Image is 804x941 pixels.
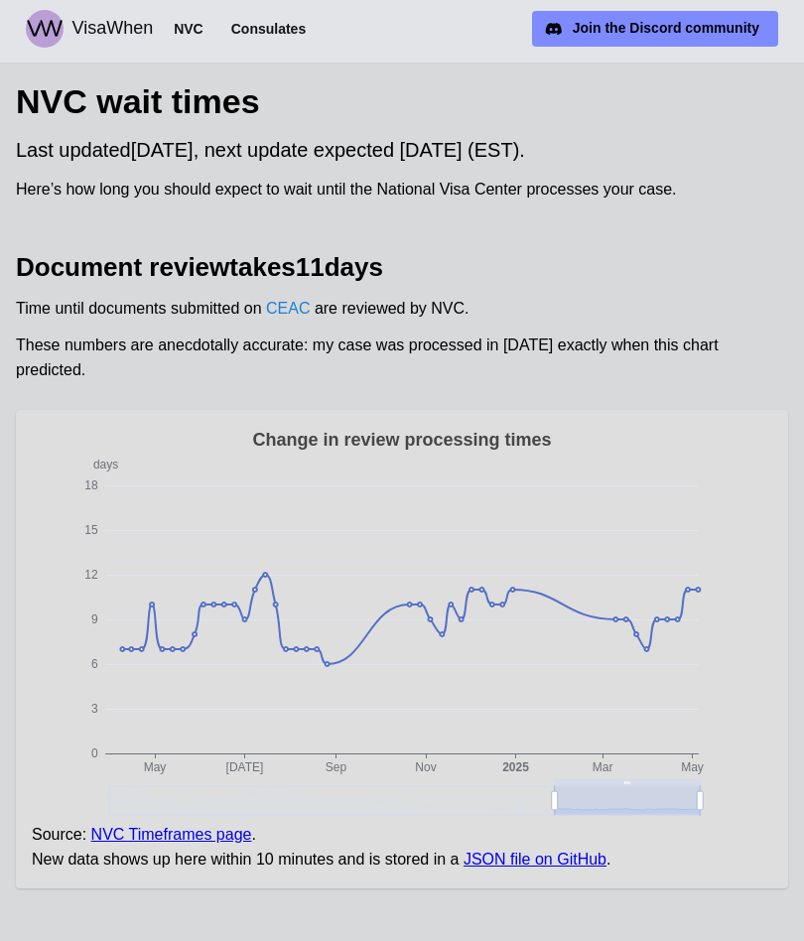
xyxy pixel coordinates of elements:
text: days [93,458,118,471]
button: Consulates [222,16,315,42]
img: Logo for VisaWhen [26,10,64,48]
text: Change in review processing times [252,430,551,450]
text: 18 [84,478,98,492]
span: Consulates [231,17,306,41]
text: 15 [84,523,98,537]
div: Last updated [DATE] , next update expected [DATE] (EST). [16,135,788,166]
text: May [144,760,167,774]
text: 3 [91,702,98,716]
a: CEAC [266,300,310,317]
text: Mar [593,760,613,774]
h1: NVC wait times [16,79,788,123]
button: NVC [165,16,212,42]
span: NVC [174,17,203,41]
div: Join the Discord community [573,18,759,40]
figcaption: Source: . New data shows up here within 10 minutes and is stored in a . [32,823,772,873]
text: 12 [84,568,98,582]
div: Time until documents submitted on are reviewed by NVC. [16,297,788,322]
a: JSON file on GitHub [464,851,606,868]
div: These numbers are anecdotally accurate: my case was processed in [DATE] exactly when this chart p... [16,334,788,383]
a: Logo for VisaWhen VisaWhen [26,10,153,48]
text: Sep [326,760,347,774]
text: [DATE] [226,760,264,774]
text: 6 [91,657,98,671]
div: Here’s how long you should expect to wait until the National Visa Center processes your case. [16,178,788,202]
text: 2025 [502,760,529,774]
text: 9 [91,612,98,626]
a: NVC Timeframes page [91,826,252,843]
text: Nov [415,760,436,774]
h2: Document review takes 11 days [16,250,788,285]
a: Join the Discord community [532,11,778,47]
text: 0 [91,746,98,760]
div: VisaWhen [71,15,153,43]
text: May [681,760,704,774]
